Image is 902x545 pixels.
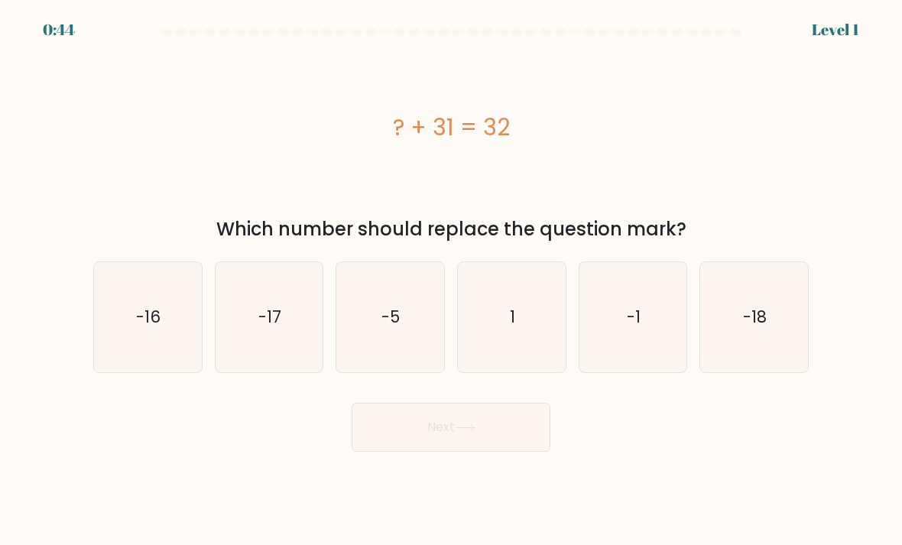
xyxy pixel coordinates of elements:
button: Next [352,403,550,452]
text: -16 [137,306,161,328]
text: -17 [258,306,281,328]
div: Level 1 [812,18,859,41]
text: -5 [382,306,401,328]
div: 0:44 [43,18,75,41]
text: -18 [744,306,767,328]
div: ? + 31 = 32 [93,110,809,144]
text: 1 [510,306,515,328]
text: -1 [627,306,641,328]
div: Which number should replace the question mark? [102,216,800,243]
